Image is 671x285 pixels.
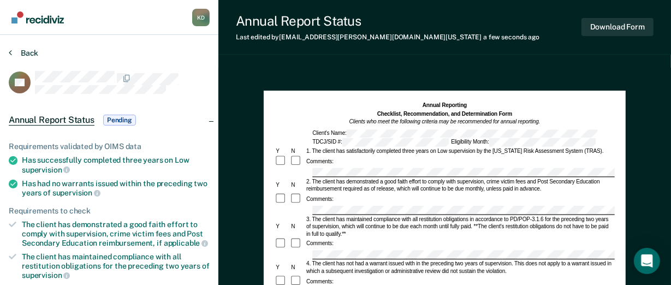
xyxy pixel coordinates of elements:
[450,139,597,147] div: Eligibility Month:
[305,195,335,203] div: Comments:
[275,264,290,271] div: Y
[11,11,64,23] img: Recidiviz
[22,165,70,174] span: supervision
[275,223,290,230] div: Y
[9,142,210,151] div: Requirements validated by OIMS data
[22,271,70,280] span: supervision
[305,260,615,275] div: 4. The client has not had a warrant issued with in the preceding two years of supervision. This d...
[236,33,539,41] div: Last edited by [EMAIL_ADDRESS][PERSON_NAME][DOMAIN_NAME][US_STATE]
[22,179,210,198] div: Has had no warrants issued within the preceding two years of
[9,48,38,58] button: Back
[311,129,599,138] div: Client's Name:
[634,248,660,274] div: Open Intercom Messenger
[52,188,100,197] span: supervision
[236,13,539,29] div: Annual Report Status
[290,223,305,230] div: N
[305,278,335,285] div: Comments:
[22,220,210,248] div: The client has demonstrated a good faith effort to comply with supervision, crime victim fees and...
[192,9,210,26] button: Profile dropdown button
[22,156,210,174] div: Has successfully completed three years on Low
[483,33,539,41] span: a few seconds ago
[305,215,615,237] div: 3. The client has maintained compliance with all restitution obligations in accordance to PD/POP-...
[192,9,210,26] div: K D
[103,115,136,126] span: Pending
[9,115,94,126] span: Annual Report Status
[290,264,305,271] div: N
[275,181,290,188] div: Y
[305,240,335,247] div: Comments:
[581,18,654,36] button: Download Form
[423,102,467,108] strong: Annual Reporting
[275,147,290,155] div: Y
[290,147,305,155] div: N
[305,178,615,193] div: 2. The client has demonstrated a good faith effort to comply with supervision, crime victim fees ...
[311,139,450,147] div: TDCJ/SID #:
[290,181,305,188] div: N
[349,119,541,125] em: Clients who meet the following criteria may be recommended for annual reporting.
[164,239,208,247] span: applicable
[305,147,615,155] div: 1. The client has satisfactorily completed three years on Low supervision by the [US_STATE] Risk ...
[9,206,210,216] div: Requirements to check
[22,252,210,280] div: The client has maintained compliance with all restitution obligations for the preceding two years of
[377,110,512,116] strong: Checklist, Recommendation, and Determination Form
[305,158,335,165] div: Comments:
